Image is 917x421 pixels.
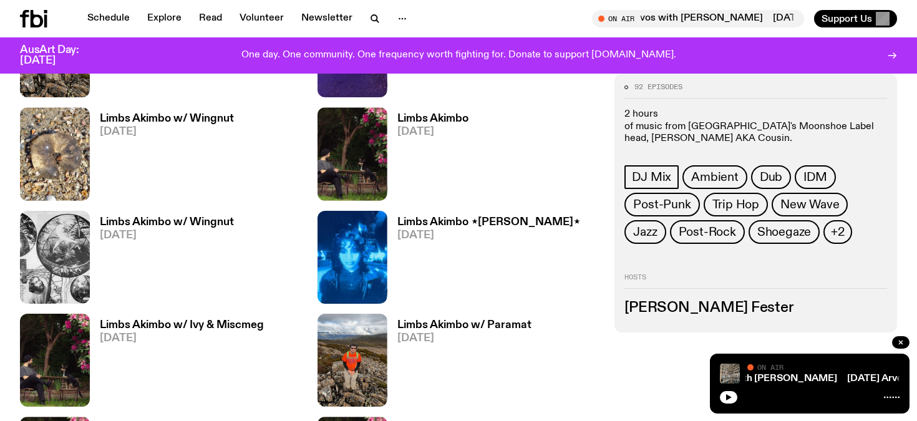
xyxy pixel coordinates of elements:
[624,109,887,145] p: 2 hours of music from [GEOGRAPHIC_DATA]'s Moonshoe Label head, [PERSON_NAME] AKA Cousin.
[90,114,234,200] a: Limbs Akimbo w/ Wingnut[DATE]
[633,225,657,239] span: Jazz
[387,217,580,304] a: Limbs Akimbo ⋆[PERSON_NAME]⋆[DATE]
[397,333,531,344] span: [DATE]
[760,170,782,184] span: Dub
[772,193,848,216] a: New Wave
[704,193,768,216] a: Trip Hop
[757,363,784,371] span: On Air
[397,320,531,331] h3: Limbs Akimbo w/ Paramat
[100,320,264,331] h3: Limbs Akimbo w/ Ivy & Miscmeg
[679,225,736,239] span: Post-Rock
[100,333,264,344] span: [DATE]
[592,10,804,27] button: On Air[DATE] Arvos with [PERSON_NAME][DATE] Arvos with [PERSON_NAME]
[20,45,100,66] h3: AusArt Day: [DATE]
[294,10,360,27] a: Newsletter
[823,220,852,244] button: +2
[100,114,234,124] h3: Limbs Akimbo w/ Wingnut
[670,374,837,384] a: [DATE] Arvos with [PERSON_NAME]
[241,50,676,61] p: One day. One community. One frequency worth fighting for. Donate to support [DOMAIN_NAME].
[100,217,234,228] h3: Limbs Akimbo w/ Wingnut
[20,211,90,304] img: Image from 'Domebooks: Reflecting on Domebook 2' by Lloyd Kahn
[90,320,264,407] a: Limbs Akimbo w/ Ivy & Miscmeg[DATE]
[624,274,887,289] h2: Hosts
[140,10,189,27] a: Explore
[20,314,90,407] img: Jackson sits at an outdoor table, legs crossed and gazing at a black and brown dog also sitting a...
[624,302,887,316] h3: [PERSON_NAME] Fester
[712,198,759,211] span: Trip Hop
[749,220,820,244] a: Shoegaze
[691,170,739,184] span: Ambient
[387,320,531,407] a: Limbs Akimbo w/ Paramat[DATE]
[90,217,234,304] a: Limbs Akimbo w/ Wingnut[DATE]
[633,198,691,211] span: Post-Punk
[757,225,811,239] span: Shoegaze
[397,114,468,124] h3: Limbs Akimbo
[624,220,666,244] a: Jazz
[814,10,897,27] button: Support Us
[624,165,679,189] a: DJ Mix
[795,165,835,189] a: IDM
[100,230,234,241] span: [DATE]
[780,198,839,211] span: New Wave
[682,165,747,189] a: Ambient
[232,10,291,27] a: Volunteer
[387,114,468,200] a: Limbs Akimbo[DATE]
[318,107,387,200] img: Jackson sits at an outdoor table, legs crossed and gazing at a black and brown dog also sitting a...
[192,10,230,27] a: Read
[397,217,580,228] h3: Limbs Akimbo ⋆[PERSON_NAME]⋆
[100,127,234,137] span: [DATE]
[803,170,827,184] span: IDM
[822,13,872,24] span: Support Us
[624,193,699,216] a: Post-Punk
[634,84,682,90] span: 92 episodes
[720,364,740,384] img: A corner shot of the fbi music library
[397,127,468,137] span: [DATE]
[632,170,671,184] span: DJ Mix
[80,10,137,27] a: Schedule
[397,230,580,241] span: [DATE]
[751,165,791,189] a: Dub
[831,225,845,239] span: +2
[670,220,745,244] a: Post-Rock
